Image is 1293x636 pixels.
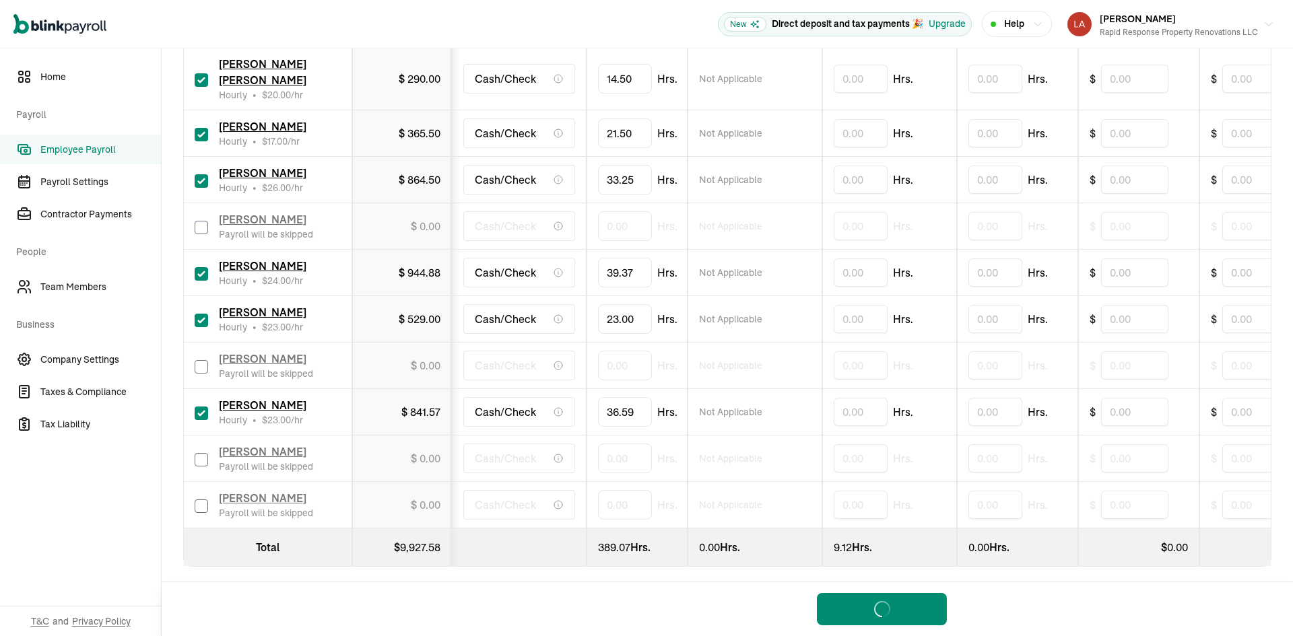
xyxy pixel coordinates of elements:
[1090,264,1096,281] span: $
[699,219,762,233] span: Not Applicable
[407,72,440,85] span: 290.00
[834,119,888,147] input: 0.00
[1222,258,1290,287] input: 0.00
[724,17,766,32] span: New
[772,17,923,31] p: Direct deposit and tax payments 🎉
[1101,305,1168,333] input: 0.00
[267,321,291,333] span: 23.00
[699,498,762,511] span: Not Applicable
[834,491,888,519] input: 0.00
[1090,497,1096,513] span: $
[699,452,762,465] span: Not Applicable
[968,540,989,554] span: 0.00
[475,264,536,281] span: Cash/Check
[13,5,106,44] nav: Global
[475,311,536,327] span: Cash/Check
[16,94,153,132] span: Payroll
[407,173,440,186] span: 864.50
[598,304,652,334] input: TextInput
[1211,357,1217,374] span: $
[219,88,247,102] span: Hourly
[699,127,762,140] span: Not Applicable
[400,540,440,554] span: 9,927.58
[407,266,440,279] span: 944.88
[267,275,291,287] span: 24.00
[253,135,257,148] span: •
[364,539,440,555] div: $
[1028,218,1048,234] span: Hrs.
[40,385,161,399] span: Taxes & Compliance
[219,491,306,505] span: [PERSON_NAME]
[262,320,303,334] span: /hr
[1028,450,1048,466] span: Hrs.
[219,213,306,226] span: [PERSON_NAME]
[40,353,161,367] span: Company Settings
[219,367,313,380] div: Payroll will be skipped
[598,118,652,148] input: TextInput
[1100,26,1258,38] div: Rapid Response Property Renovations LLC
[399,311,440,327] div: $
[929,17,966,31] button: Upgrade
[219,460,313,473] div: Payroll will be skipped
[1090,450,1096,466] span: $
[1028,71,1048,87] span: Hrs.
[219,57,306,87] span: [PERSON_NAME] [PERSON_NAME]
[475,218,536,234] span: Cash/Check
[1226,571,1293,636] iframe: Chat Widget
[834,258,888,287] input: 0.00
[1101,491,1168,519] input: 0.00
[893,71,913,87] span: Hrs.
[475,404,536,420] span: Cash/Check
[1090,404,1096,420] span: $
[420,452,440,465] span: 0.00
[399,71,440,87] div: $
[1211,172,1217,188] span: $
[1211,71,1217,87] span: $
[834,539,946,555] div: Hrs.
[873,600,891,618] img: loader
[262,414,291,426] span: $
[968,491,1022,519] input: 0.00
[893,264,913,281] span: Hrs.
[1100,13,1176,25] span: [PERSON_NAME]
[40,417,161,431] span: Tax Liability
[834,444,888,472] input: 0.00
[219,135,247,148] span: Hourly
[834,305,888,333] input: 0.00
[598,540,630,554] span: 389.07
[657,125,677,141] span: Hrs.
[1028,311,1048,327] span: Hrs.
[219,274,247,287] span: Hourly
[267,414,291,426] span: 23.00
[219,227,313,241] div: Payroll will be skipped
[657,264,677,281] span: Hrs.
[262,274,303,287] span: /hr
[968,119,1022,147] input: 0.00
[410,405,440,419] span: 841.57
[968,166,1022,194] input: 0.00
[407,312,440,326] span: 529.00
[219,259,306,273] span: [PERSON_NAME]
[657,311,677,327] span: Hrs.
[219,306,306,319] span: [PERSON_NAME]
[1101,351,1168,380] input: 0.00
[834,166,888,194] input: 0.00
[253,320,257,334] span: •
[1028,125,1048,141] span: Hrs.
[657,218,677,234] span: Hrs.
[968,351,1022,380] input: 0.00
[893,172,913,188] span: Hrs.
[893,125,913,141] span: Hrs.
[893,218,913,234] span: Hrs.
[699,359,762,372] span: Not Applicable
[968,539,1067,555] div: Hrs.
[1222,166,1290,194] input: 0.00
[420,498,440,511] span: 0.00
[1211,218,1217,234] span: $
[219,398,306,412] span: [PERSON_NAME]
[262,413,303,427] span: /hr
[1101,166,1168,194] input: 0.00
[1028,404,1048,420] span: Hrs.
[893,404,913,420] span: Hrs.
[1101,212,1168,240] input: 0.00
